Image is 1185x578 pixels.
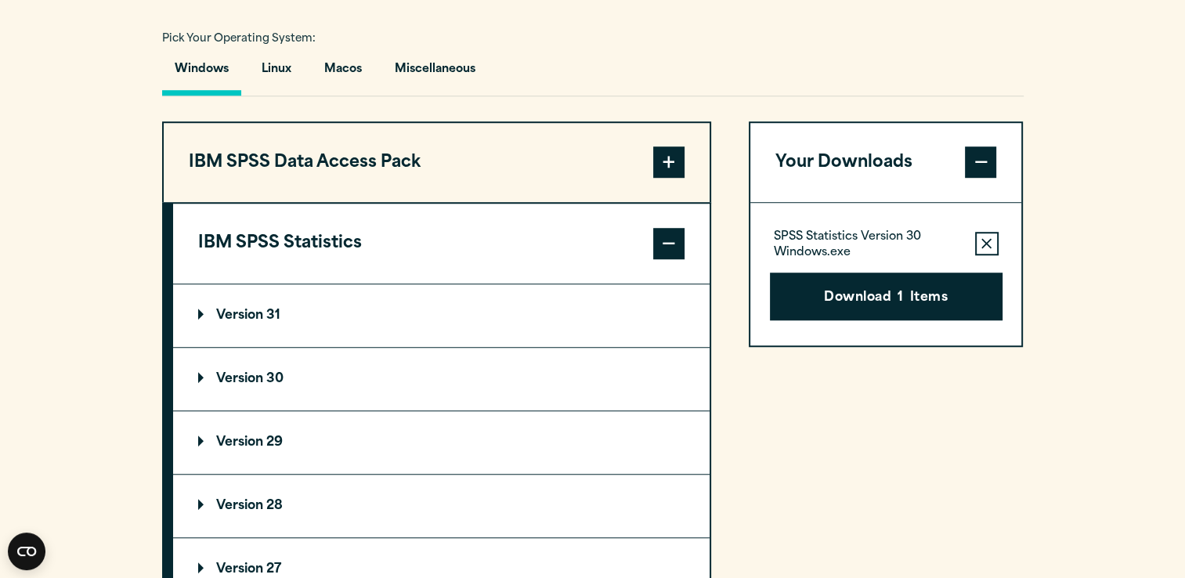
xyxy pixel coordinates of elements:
span: Pick Your Operating System: [162,34,316,44]
button: Windows [162,51,241,96]
p: Version 29 [198,436,283,449]
p: Version 27 [198,563,281,576]
button: Macos [312,51,374,96]
button: Open CMP widget [8,533,45,570]
summary: Version 31 [173,284,710,347]
summary: Version 29 [173,411,710,474]
button: Your Downloads [750,123,1022,203]
button: Miscellaneous [382,51,488,96]
p: Version 28 [198,500,283,512]
summary: Version 28 [173,475,710,537]
p: SPSS Statistics Version 30 Windows.exe [774,229,963,261]
summary: Version 30 [173,348,710,410]
p: Version 31 [198,309,280,322]
button: IBM SPSS Statistics [173,204,710,284]
button: Download1Items [770,273,1003,321]
p: Version 30 [198,373,284,385]
button: Linux [249,51,304,96]
button: IBM SPSS Data Access Pack [164,123,710,203]
div: Your Downloads [750,202,1022,345]
span: 1 [898,288,903,309]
